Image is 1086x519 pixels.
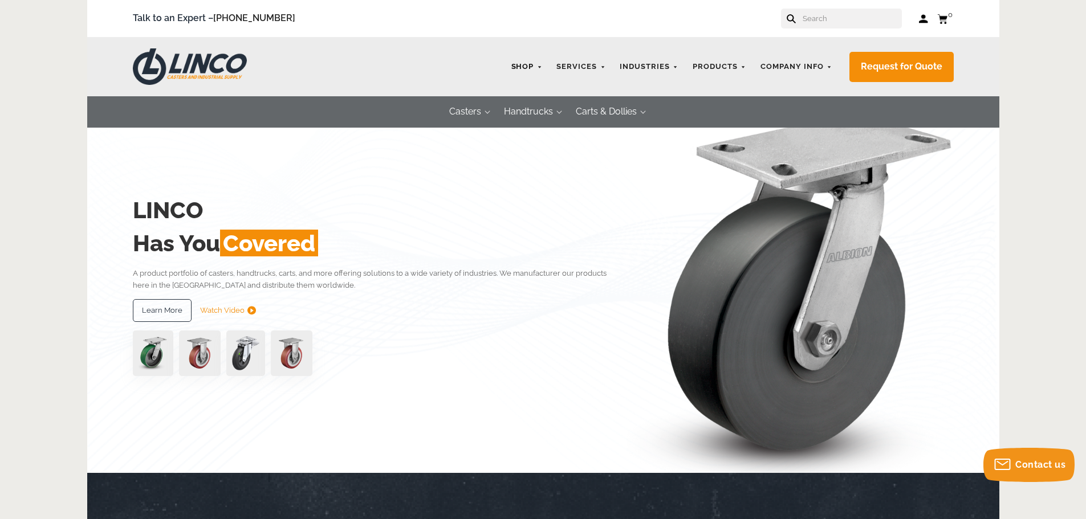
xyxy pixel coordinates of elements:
a: Services [551,56,611,78]
a: Products [687,56,752,78]
span: Contact us [1015,459,1065,470]
button: Contact us [983,448,1075,482]
h2: LINCO [133,194,624,227]
img: lvwpp200rst849959jpg-30522-removebg-preview-1.png [226,330,265,376]
a: Industries [614,56,684,78]
img: pn3orx8a-94725-1-1-.png [133,330,173,376]
a: 0 [937,11,954,26]
a: Watch Video [200,299,256,322]
button: Casters [438,96,493,128]
a: Shop [506,56,548,78]
a: Company Info [755,56,838,78]
a: Request for Quote [849,52,954,82]
img: subtract.png [247,306,256,314]
button: Handtrucks [493,96,564,128]
img: capture-59611-removebg-preview-1.png [271,330,312,376]
h2: Has You [133,227,624,260]
a: Log in [919,13,929,24]
button: Carts & Dollies [564,96,648,128]
span: Covered [220,230,318,256]
img: linco_caster [627,96,954,473]
img: capture-59611-removebg-preview-1.png [179,330,221,376]
input: Search [802,9,902,28]
p: A product portfolio of casters, handtrucks, carts, and more offering solutions to a wide variety ... [133,267,624,292]
span: Talk to an Expert – [133,11,295,26]
a: [PHONE_NUMBER] [213,13,295,23]
a: Learn More [133,299,192,322]
img: LINCO CASTERS & INDUSTRIAL SUPPLY [133,48,247,85]
span: 0 [948,10,953,19]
